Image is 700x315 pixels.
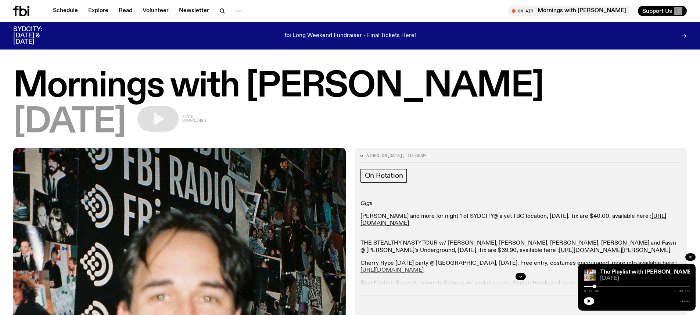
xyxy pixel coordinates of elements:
[559,248,670,253] a: [URL][DOMAIN_NAME][PERSON_NAME]
[49,6,82,16] a: Schedule
[360,260,681,274] p: Cherry Rype [DATE] party @ [GEOGRAPHIC_DATA], [DATE]. Free entry, costumes encouraged, more info ...
[284,33,416,39] p: fbi Long Weekend Fundraiser - Final Tickets Here!
[674,289,690,293] span: 2:00:00
[175,6,213,16] a: Newsletter
[13,70,687,103] h1: Mornings with [PERSON_NAME]
[182,115,207,122] span: Audio unavailable
[360,201,373,206] em: Gigs
[387,153,402,158] span: [DATE]
[366,153,387,158] span: Aired on
[638,6,687,16] button: Support Us
[600,276,690,281] span: [DATE]
[84,6,113,16] a: Explore
[360,169,408,183] a: On Rotation
[114,6,137,16] a: Read
[508,6,632,16] button: On AirMornings with [PERSON_NAME]
[13,106,126,139] span: [DATE]
[365,172,403,180] span: On Rotation
[138,6,173,16] a: Volunteer
[584,289,599,293] span: 0:11:48
[402,153,426,158] span: , 10:00am
[13,26,60,45] h3: SYDCITY: [DATE] & [DATE]
[360,213,681,227] p: [PERSON_NAME] and more for night 1 of SYDCITY@ a yet TBC location, [DATE]. Tix are $40.00, availa...
[642,8,672,14] span: Support Us
[360,233,681,254] p: THE STEALTHY NASTY TOUR w/ [PERSON_NAME], [PERSON_NAME], [PERSON_NAME], [PERSON_NAME] and Fawn @ ...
